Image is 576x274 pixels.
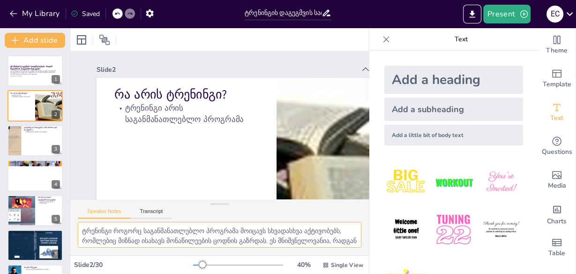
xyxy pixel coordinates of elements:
img: 4.jpeg [384,208,428,251]
div: 40 % [292,260,315,269]
span: Questions [542,147,572,157]
p: ბონუს რჩევები [24,266,60,269]
div: https://cdn.sendsteps.com/images/logo/sendsteps_logo_white.pnghttps://cdn.sendsteps.com/images/lo... [7,195,63,226]
div: 1 [52,75,60,84]
span: Media [548,181,566,191]
div: 3 [52,145,60,153]
div: https://cdn.sendsteps.com/images/logo/sendsteps_logo_white.pnghttps://cdn.sendsteps.com/images/lo... [7,90,63,121]
div: Add ready made slides [538,62,576,96]
div: Add a heading [384,66,523,94]
img: 6.jpeg [479,208,523,251]
strong: ტრენინგის დაგეგმვის საიდუმლოებები: როგორ მივაღწიოთ საუკეთესო შედეგებს? [10,65,52,70]
img: 3.jpeg [479,160,523,204]
div: Get real-time input from your audience [538,129,576,163]
p: ტრენინგი არის საგანმანათლებლო პროგრამა [114,102,258,125]
div: 4 [52,180,60,189]
div: Slide 2 [97,65,355,74]
div: 2 [52,110,60,119]
div: Add a table [538,231,576,265]
p: აუდიო კლიპები [10,234,60,236]
span: Theme [546,46,568,56]
div: https://cdn.sendsteps.com/images/logo/sendsteps_logo_white.pnghttps://cdn.sendsteps.com/images/lo... [7,160,63,191]
p: [PERSON_NAME] ეფექტური დაგეგმვა [38,196,60,201]
span: Template [543,79,571,90]
div: https://cdn.sendsteps.com/images/logo/sendsteps_logo_white.pnghttps://cdn.sendsteps.com/images/lo... [7,125,63,156]
input: Insert title [245,6,322,20]
div: 6 [52,250,60,258]
div: Add text boxes [538,96,576,129]
p: რა არის ტრენინგი? [10,91,32,94]
div: Layout [74,32,89,47]
p: ტრენინგი არის საგანმანათლებლო პროგრამა [10,94,32,97]
button: Transcript [131,208,172,219]
button: My Library [7,6,64,21]
button: Present [483,5,530,23]
p: Text [394,28,529,51]
img: 1.jpeg [384,160,428,204]
div: https://cdn.sendsteps.com/images/logo/sendsteps_logo_white.pnghttps://cdn.sendsteps.com/images/lo... [7,230,63,261]
p: რა არის ტრენინგი? [114,86,258,103]
div: e c [546,6,563,23]
div: Change the overall theme [538,28,576,62]
span: Table [548,248,565,259]
button: Add slide [5,33,65,48]
img: 5.jpeg [432,208,475,251]
div: Add a little bit of body text [384,125,523,145]
p: ტრენინგის პროცესის სამი ფაქტორი [24,131,60,133]
span: Text [550,113,563,123]
span: Position [99,34,110,46]
button: Speaker Notes [78,208,131,219]
p: თანამშრომლების მომზადების რესურსები [10,231,60,234]
div: https://cdn.sendsteps.com/images/logo/sendsteps_logo_white.pnghttps://cdn.sendsteps.com/images/lo... [7,55,63,86]
div: Saved [71,9,100,18]
span: Charts [547,216,567,227]
p: Generated with [URL] [10,75,60,77]
p: მოკლე და სტრუქტურირებული სესიები [24,269,60,271]
p: აქტიური მონაწილეობის წახალისება [38,200,60,204]
div: Add charts and graphs [538,197,576,231]
p: ტრენინგის პროცესის სამი ძირითადი ფაქტორი [24,126,60,131]
button: e c [546,5,563,23]
div: 5 [52,215,60,223]
div: Add images, graphics, shapes or video [538,163,576,197]
textarea: ტრენინგი როგორც საგანმანათლებლო პროგრამა მოიცავს სხვადასხვა აქტივობებს, რომლებიც მიზნად ისახავს მ... [78,222,361,248]
button: Export to PowerPoint [463,5,481,23]
p: ამ პრეზენტაციაში შევისწავლით ეფექტური ტრენინგის დაგეგმვის მეთოდებს, სტრატეგიებს და საუკეთესო პრაქ... [10,70,60,75]
span: Single View [331,261,363,269]
p: სასწავლო სესიის დაგეგმვა [10,161,60,164]
img: 2.jpeg [432,160,475,204]
div: Add a subheading [384,98,523,121]
p: დაგეგმვა მოითხოვს დროს [10,164,60,166]
div: Slide 2 / 30 [74,260,193,269]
